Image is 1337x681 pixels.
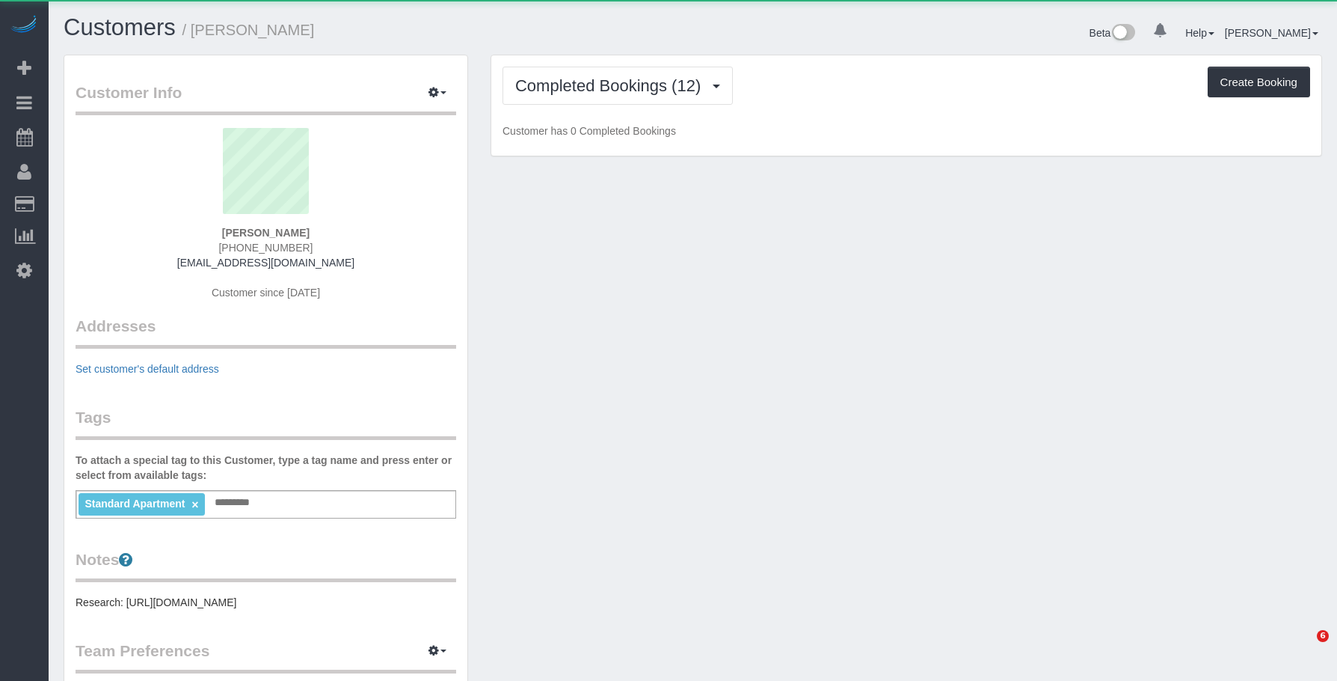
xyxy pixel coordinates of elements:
img: New interface [1110,24,1135,43]
a: Customers [64,14,176,40]
label: To attach a special tag to this Customer, type a tag name and press enter or select from availabl... [76,453,456,483]
iframe: Intercom live chat [1286,630,1322,666]
p: Customer has 0 Completed Bookings [502,123,1310,138]
a: [EMAIL_ADDRESS][DOMAIN_NAME] [177,257,354,269]
legend: Notes [76,549,456,582]
a: Set customer's default address [76,363,219,375]
strong: [PERSON_NAME] [222,227,310,239]
a: Beta [1089,27,1136,39]
legend: Tags [76,406,456,440]
span: Standard Apartment [84,498,185,510]
a: × [191,498,198,511]
small: / [PERSON_NAME] [182,22,315,38]
span: 6 [1317,630,1329,642]
span: Completed Bookings (12) [515,76,708,95]
img: Automaid Logo [9,15,39,36]
pre: Research: [URL][DOMAIN_NAME] [76,595,456,610]
a: [PERSON_NAME] [1225,27,1318,39]
legend: Customer Info [76,82,456,115]
button: Create Booking [1208,67,1310,98]
span: [PHONE_NUMBER] [218,242,313,254]
span: Customer since [DATE] [212,287,320,299]
button: Completed Bookings (12) [502,67,733,105]
a: Help [1185,27,1214,39]
legend: Team Preferences [76,640,456,674]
